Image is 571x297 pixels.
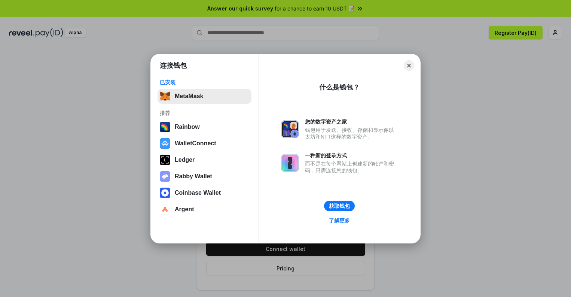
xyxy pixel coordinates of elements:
div: 推荐 [160,110,249,116]
img: svg+xml,%3Csvg%20xmlns%3D%22http%3A%2F%2Fwww.w3.org%2F2000%2Fsvg%22%20fill%3D%22none%22%20viewBox... [160,171,170,182]
div: WalletConnect [175,140,216,147]
img: svg+xml,%3Csvg%20width%3D%2228%22%20height%3D%2228%22%20viewBox%3D%220%200%2028%2028%22%20fill%3D... [160,204,170,215]
button: Coinbase Wallet [158,185,251,200]
img: svg+xml,%3Csvg%20width%3D%22120%22%20height%3D%22120%22%20viewBox%3D%220%200%20120%20120%22%20fil... [160,122,170,132]
div: 钱包用于发送、接收、存储和显示像以太坊和NFT这样的数字资产。 [305,127,398,140]
div: Ledger [175,157,195,163]
div: 获取钱包 [329,203,350,209]
button: 获取钱包 [324,201,355,211]
div: 了解更多 [329,217,350,224]
button: MetaMask [158,89,251,104]
button: Argent [158,202,251,217]
img: svg+xml,%3Csvg%20xmlns%3D%22http%3A%2F%2Fwww.w3.org%2F2000%2Fsvg%22%20width%3D%2228%22%20height%3... [160,155,170,165]
button: Ledger [158,152,251,167]
div: 而不是在每个网站上创建新的账户和密码，只需连接您的钱包。 [305,160,398,174]
div: 已安装 [160,79,249,86]
div: 您的数字资产之家 [305,118,398,125]
div: Argent [175,206,194,213]
div: Coinbase Wallet [175,190,221,196]
button: Rainbow [158,119,251,134]
div: MetaMask [175,93,203,100]
button: Close [404,60,414,71]
div: Rabby Wallet [175,173,212,180]
img: svg+xml,%3Csvg%20xmlns%3D%22http%3A%2F%2Fwww.w3.org%2F2000%2Fsvg%22%20fill%3D%22none%22%20viewBox... [281,154,299,172]
img: svg+xml,%3Csvg%20xmlns%3D%22http%3A%2F%2Fwww.w3.org%2F2000%2Fsvg%22%20fill%3D%22none%22%20viewBox... [281,120,299,138]
img: svg+xml,%3Csvg%20fill%3D%22none%22%20height%3D%2233%22%20viewBox%3D%220%200%2035%2033%22%20width%... [160,91,170,101]
button: Rabby Wallet [158,169,251,184]
h1: 连接钱包 [160,61,187,70]
div: 一种新的登录方式 [305,152,398,159]
div: 什么是钱包？ [319,83,360,92]
button: WalletConnect [158,136,251,151]
img: svg+xml,%3Csvg%20width%3D%2228%22%20height%3D%2228%22%20viewBox%3D%220%200%2028%2028%22%20fill%3D... [160,138,170,149]
a: 了解更多 [324,216,354,225]
div: Rainbow [175,124,200,130]
img: svg+xml,%3Csvg%20width%3D%2228%22%20height%3D%2228%22%20viewBox%3D%220%200%2028%2028%22%20fill%3D... [160,188,170,198]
